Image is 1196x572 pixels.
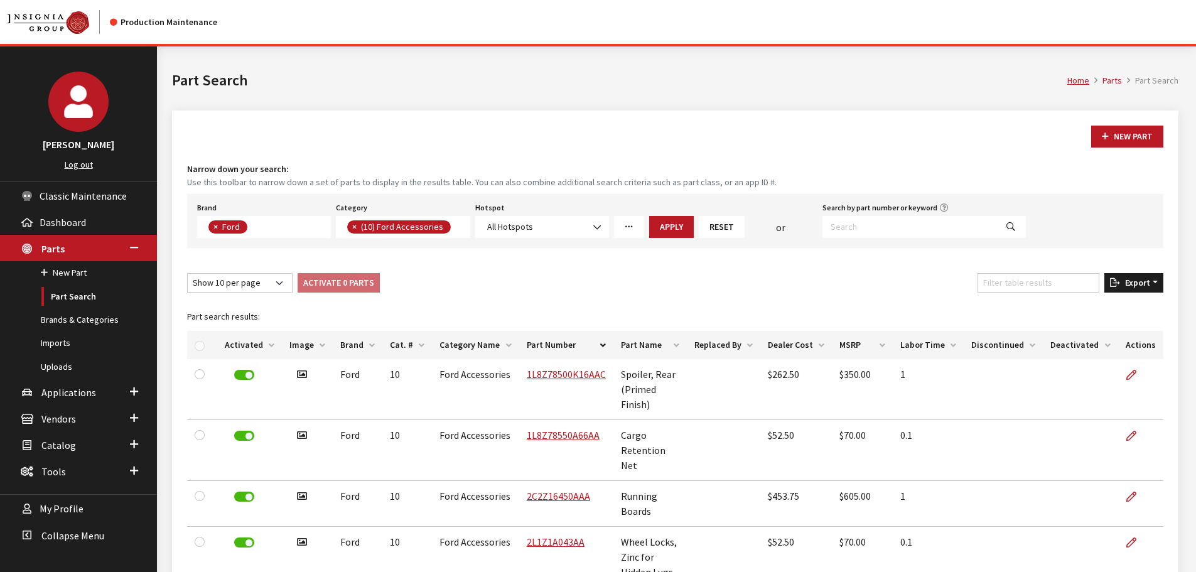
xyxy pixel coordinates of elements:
li: (10) Ford Accessories [347,220,451,234]
img: Catalog Maintenance [8,11,89,34]
span: × [213,221,218,232]
td: Ford Accessories [432,359,519,420]
button: Remove item [347,220,360,234]
td: 0.1 [893,420,964,481]
label: Hotspot [475,202,505,213]
span: (10) Ford Accessories [360,221,446,232]
h4: Narrow down your search: [187,163,1163,176]
span: Export [1120,277,1150,288]
a: More Filters [614,216,644,238]
li: Ford [208,220,247,234]
td: 1 [893,481,964,527]
th: Actions [1118,331,1163,359]
span: Parts [41,242,65,255]
a: Insignia Group logo [8,10,110,34]
td: 1 [893,359,964,420]
span: All Hotspots [487,221,533,232]
td: $70.00 [832,420,892,481]
span: Classic Maintenance [40,190,127,202]
i: Has image [297,431,307,441]
h3: [PERSON_NAME] [13,137,144,152]
td: Ford [333,420,382,481]
th: Replaced By: activate to sort column ascending [687,331,760,359]
th: Part Number: activate to sort column descending [519,331,613,359]
td: Running Boards [613,481,686,527]
caption: Part search results: [187,303,1163,331]
span: Applications [41,386,96,399]
span: All Hotspots [475,216,609,238]
div: or [745,220,817,235]
td: 10 [382,420,432,481]
h1: Part Search [172,69,1067,92]
a: 1L8Z78550A66AA [527,429,600,441]
th: Activated: activate to sort column ascending [217,331,282,359]
a: Edit Part [1126,481,1147,512]
label: Deactivate Part [234,492,254,502]
a: 2L1Z1A043AA [527,536,585,548]
a: Edit Part [1126,359,1147,391]
a: Log out [65,159,93,170]
th: Category Name: activate to sort column ascending [432,331,519,359]
label: Deactivate Part [234,537,254,548]
td: Ford [333,359,382,420]
button: New Part [1091,126,1163,148]
li: Parts [1089,74,1122,87]
th: Dealer Cost: activate to sort column ascending [760,331,832,359]
textarea: Search [251,222,257,234]
span: Dashboard [40,216,86,229]
span: Catalog [41,439,76,451]
button: Search [996,216,1026,238]
th: Cat. #: activate to sort column ascending [382,331,432,359]
button: Apply [649,216,694,238]
input: Filter table results [978,273,1099,293]
th: Part Name: activate to sort column ascending [613,331,686,359]
a: Home [1067,75,1089,86]
a: 1L8Z78500K16AAC [527,368,606,380]
th: Image: activate to sort column ascending [282,331,333,359]
label: Brand [197,202,217,213]
span: Collapse Menu [41,529,104,542]
td: Ford [333,481,382,527]
small: Use this toolbar to narrow down a set of parts to display in the results table. You can also comb... [187,176,1163,189]
label: Search by part number or keyword [822,202,937,213]
a: Edit Part [1126,527,1147,558]
button: Export [1104,273,1163,293]
a: Edit Part [1126,420,1147,451]
i: Has image [297,492,307,502]
td: Spoiler, Rear (Primed Finish) [613,359,686,420]
span: Tools [41,465,66,478]
td: 10 [382,359,432,420]
th: Discontinued: activate to sort column ascending [964,331,1043,359]
a: 2C2Z16450AAA [527,490,590,502]
label: Category [336,202,367,213]
div: Production Maintenance [110,16,217,29]
td: $350.00 [832,359,892,420]
i: Has image [297,537,307,548]
span: My Profile [40,503,84,515]
button: Reset [699,216,745,238]
label: Deactivate Part [234,431,254,441]
span: Select a Category [336,216,470,238]
td: $52.50 [760,420,832,481]
i: Has image [297,370,307,380]
span: Ford [221,221,243,232]
th: Labor Time: activate to sort column ascending [893,331,964,359]
th: Deactivated: activate to sort column ascending [1043,331,1118,359]
li: Part Search [1122,74,1178,87]
button: Remove item [208,220,221,234]
span: × [352,221,357,232]
input: Search [822,216,996,238]
td: $605.00 [832,481,892,527]
td: $262.50 [760,359,832,420]
th: Brand: activate to sort column ascending [333,331,382,359]
img: Cheyenne Dorton [48,72,109,132]
td: $453.75 [760,481,832,527]
textarea: Search [454,222,461,234]
td: Ford Accessories [432,481,519,527]
td: 10 [382,481,432,527]
span: All Hotspots [483,220,601,234]
td: Ford Accessories [432,420,519,481]
span: Vendors [41,413,76,425]
th: MSRP: activate to sort column ascending [832,331,892,359]
td: Cargo Retention Net [613,420,686,481]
